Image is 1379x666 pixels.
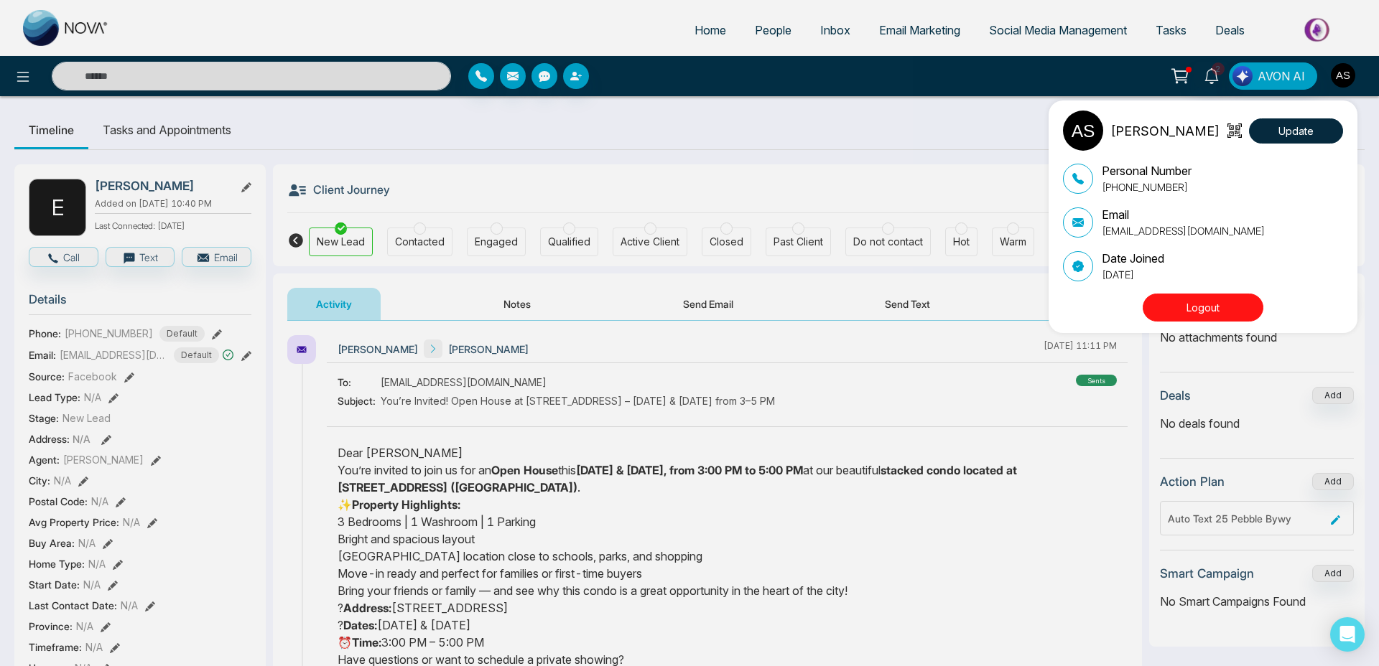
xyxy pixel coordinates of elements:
[1102,250,1164,267] p: Date Joined
[1102,267,1164,282] p: [DATE]
[1330,617,1365,652] div: Open Intercom Messenger
[1102,223,1265,238] p: [EMAIL_ADDRESS][DOMAIN_NAME]
[1249,118,1343,144] button: Update
[1102,206,1265,223] p: Email
[1110,121,1220,141] p: [PERSON_NAME]
[1102,179,1192,194] p: [PHONE_NUMBER]
[1102,162,1192,179] p: Personal Number
[1143,294,1263,322] button: Logout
